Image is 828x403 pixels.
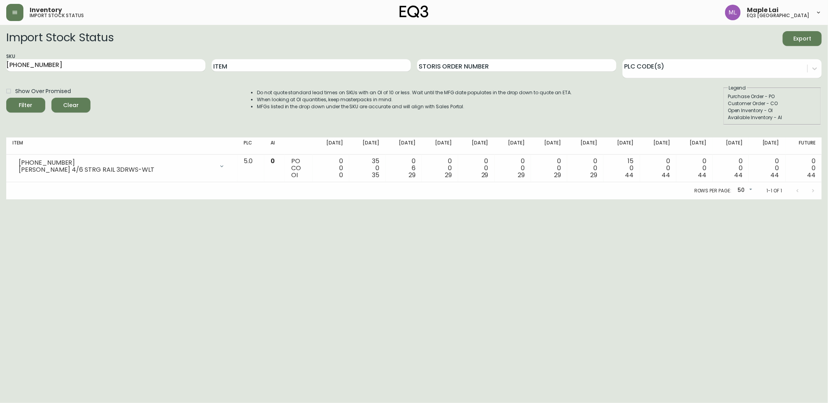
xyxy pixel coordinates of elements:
[12,158,231,175] div: [PHONE_NUMBER][PERSON_NAME] 4/6 STRG RAIL 3DRWS-WLT
[747,7,778,13] span: Maple Lai
[537,158,561,179] div: 0 0
[6,137,237,155] th: Item
[713,137,749,155] th: [DATE]
[789,34,816,44] span: Export
[783,31,822,46] button: Export
[640,137,676,155] th: [DATE]
[30,13,84,18] h5: import stock status
[237,155,264,182] td: 5.0
[728,107,817,114] div: Open Inventory - OI
[728,84,747,92] legend: Legend
[464,158,488,179] div: 0 0
[567,137,603,155] th: [DATE]
[30,7,62,13] span: Inventory
[749,137,785,155] th: [DATE]
[734,171,743,180] span: 44
[409,171,416,180] span: 29
[386,137,422,155] th: [DATE]
[428,158,452,179] div: 0 0
[766,187,782,194] p: 1-1 of 1
[603,137,640,155] th: [DATE]
[481,171,488,180] span: 29
[237,137,264,155] th: PLC
[591,171,598,180] span: 29
[392,158,416,179] div: 0 6
[719,158,743,179] div: 0 0
[734,184,754,197] div: 50
[792,158,816,179] div: 0 0
[458,137,494,155] th: [DATE]
[694,187,731,194] p: Rows per page:
[257,89,572,96] li: Do not quote standard lead times on SKUs with an OI of 10 or less. Wait until the MFG date popula...
[400,5,428,18] img: logo
[698,171,706,180] span: 44
[771,171,779,180] span: 44
[728,114,817,121] div: Available Inventory - AI
[422,137,458,155] th: [DATE]
[747,13,809,18] h5: eq3 [GEOGRAPHIC_DATA]
[257,103,572,110] li: MFGs listed in the drop down under the SKU are accurate and will align with Sales Portal.
[531,137,567,155] th: [DATE]
[6,98,45,113] button: Filter
[372,171,379,180] span: 35
[51,98,90,113] button: Clear
[725,5,741,20] img: 61e28cffcf8cc9f4e300d877dd684943
[271,157,275,165] span: 0
[646,158,670,179] div: 0 0
[257,96,572,103] li: When looking at OI quantities, keep masterpacks in mind.
[495,137,531,155] th: [DATE]
[291,158,306,179] div: PO CO
[445,171,452,180] span: 29
[807,171,816,180] span: 44
[313,137,349,155] th: [DATE]
[728,100,817,107] div: Customer Order - CO
[501,158,525,179] div: 0 0
[291,171,298,180] span: OI
[19,166,214,173] div: [PERSON_NAME] 4/6 STRG RAIL 3DRWS-WLT
[755,158,779,179] div: 0 0
[676,137,713,155] th: [DATE]
[58,100,84,110] span: Clear
[625,171,634,180] span: 44
[6,31,113,46] h2: Import Stock Status
[518,171,525,180] span: 29
[573,158,597,179] div: 0 0
[339,171,343,180] span: 0
[319,158,343,179] div: 0 0
[356,158,379,179] div: 35 0
[15,87,71,95] span: Show Over Promised
[554,171,561,180] span: 29
[264,137,285,155] th: AI
[662,171,670,180] span: 44
[19,100,33,110] div: Filter
[683,158,706,179] div: 0 0
[786,137,822,155] th: Future
[610,158,633,179] div: 15 0
[349,137,386,155] th: [DATE]
[19,159,214,166] div: [PHONE_NUMBER]
[728,93,817,100] div: Purchase Order - PO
